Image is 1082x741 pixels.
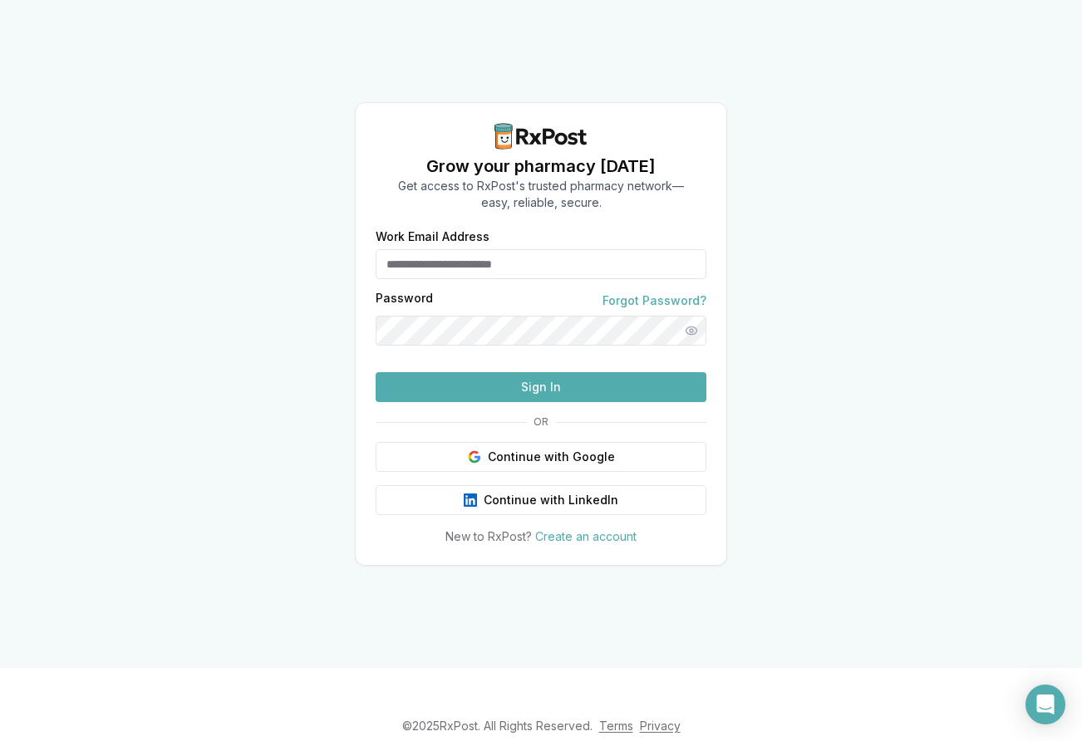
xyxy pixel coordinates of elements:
a: Forgot Password? [602,292,706,309]
button: Sign In [376,372,706,402]
a: Create an account [535,529,637,543]
a: Terms [599,719,633,733]
span: New to RxPost? [445,529,532,543]
a: Privacy [640,719,681,733]
img: RxPost Logo [488,123,594,150]
button: Continue with LinkedIn [376,485,706,515]
img: Google [468,450,481,464]
span: OR [527,415,555,429]
p: Get access to RxPost's trusted pharmacy network— easy, reliable, secure. [398,178,684,211]
label: Work Email Address [376,231,706,243]
h1: Grow your pharmacy [DATE] [398,155,684,178]
button: Show password [676,316,706,346]
button: Continue with Google [376,442,706,472]
label: Password [376,292,433,309]
img: LinkedIn [464,493,477,507]
div: Open Intercom Messenger [1025,685,1065,724]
